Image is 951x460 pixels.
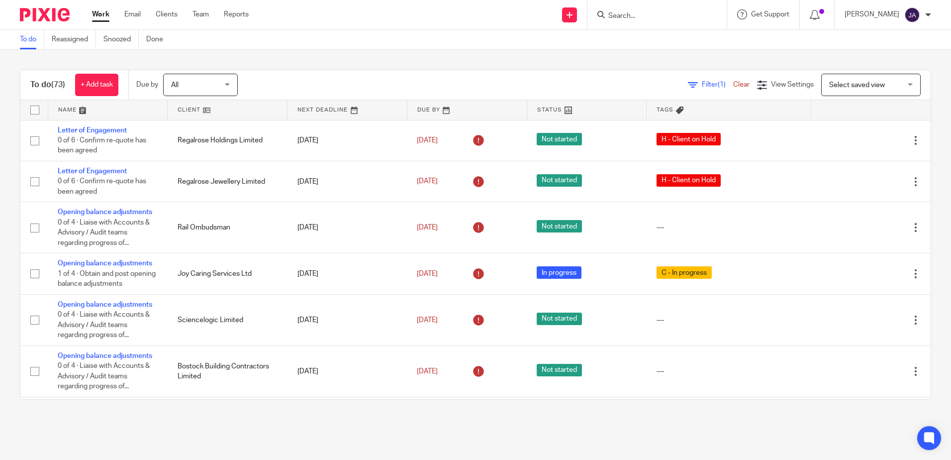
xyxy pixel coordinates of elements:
[657,133,721,145] span: H - Client on Hold
[58,178,146,196] span: 0 of 6 · Confirm re-quote has been agreed
[657,266,712,279] span: C - In progress
[171,82,179,89] span: All
[168,294,287,345] td: Sciencelogic Limited
[657,315,801,325] div: ---
[124,9,141,19] a: Email
[58,168,127,175] a: Letter of Engagement
[168,397,287,449] td: Mak Industries Limited
[103,30,139,49] a: Snoozed
[287,346,407,397] td: [DATE]
[156,9,178,19] a: Clients
[287,202,407,253] td: [DATE]
[168,161,287,202] td: Regalrose Jewellery Limited
[58,312,150,339] span: 0 of 4 · Liaise with Accounts & Advisory / Audit teams regarding progress of...
[537,133,582,145] span: Not started
[904,7,920,23] img: svg%3E
[168,202,287,253] td: Rail Ombudsman
[657,107,673,113] span: Tags
[733,81,750,88] a: Clear
[287,161,407,202] td: [DATE]
[607,12,697,21] input: Search
[657,223,801,232] div: ---
[58,137,146,154] span: 0 of 6 · Confirm re-quote has been agreed
[287,294,407,345] td: [DATE]
[287,253,407,294] td: [DATE]
[537,364,582,376] span: Not started
[537,313,582,325] span: Not started
[58,260,152,267] a: Opening balance adjustments
[168,120,287,161] td: Regalrose Holdings Limited
[287,397,407,449] td: [DATE]
[417,178,438,185] span: [DATE]
[702,81,733,88] span: Filter
[58,363,150,390] span: 0 of 4 · Liaise with Accounts & Advisory / Audit teams regarding progress of...
[417,137,438,144] span: [DATE]
[58,127,127,134] a: Letter of Engagement
[58,301,152,308] a: Opening balance adjustments
[657,366,801,376] div: ---
[718,81,726,88] span: (1)
[30,80,65,90] h1: To do
[224,9,249,19] a: Reports
[92,9,109,19] a: Work
[537,220,582,232] span: Not started
[829,82,885,89] span: Select saved view
[771,81,814,88] span: View Settings
[20,30,44,49] a: To do
[58,219,150,246] span: 0 of 4 · Liaise with Accounts & Advisory / Audit teams regarding progress of...
[417,270,438,277] span: [DATE]
[192,9,209,19] a: Team
[168,253,287,294] td: Joy Caring Services Ltd
[75,74,118,96] a: + Add task
[417,224,438,231] span: [DATE]
[417,368,438,375] span: [DATE]
[417,317,438,324] span: [DATE]
[845,9,899,19] p: [PERSON_NAME]
[58,352,152,359] a: Opening balance adjustments
[136,80,158,90] p: Due by
[751,11,789,18] span: Get Support
[52,30,96,49] a: Reassigned
[146,30,171,49] a: Done
[51,81,65,89] span: (73)
[58,209,152,216] a: Opening balance adjustments
[287,120,407,161] td: [DATE]
[537,174,582,187] span: Not started
[20,8,70,21] img: Pixie
[537,266,581,279] span: In progress
[168,346,287,397] td: Bostock Building Contractors Limited
[58,270,156,288] span: 1 of 4 · Obtain and post opening balance adjustments
[657,174,721,187] span: H - Client on Hold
